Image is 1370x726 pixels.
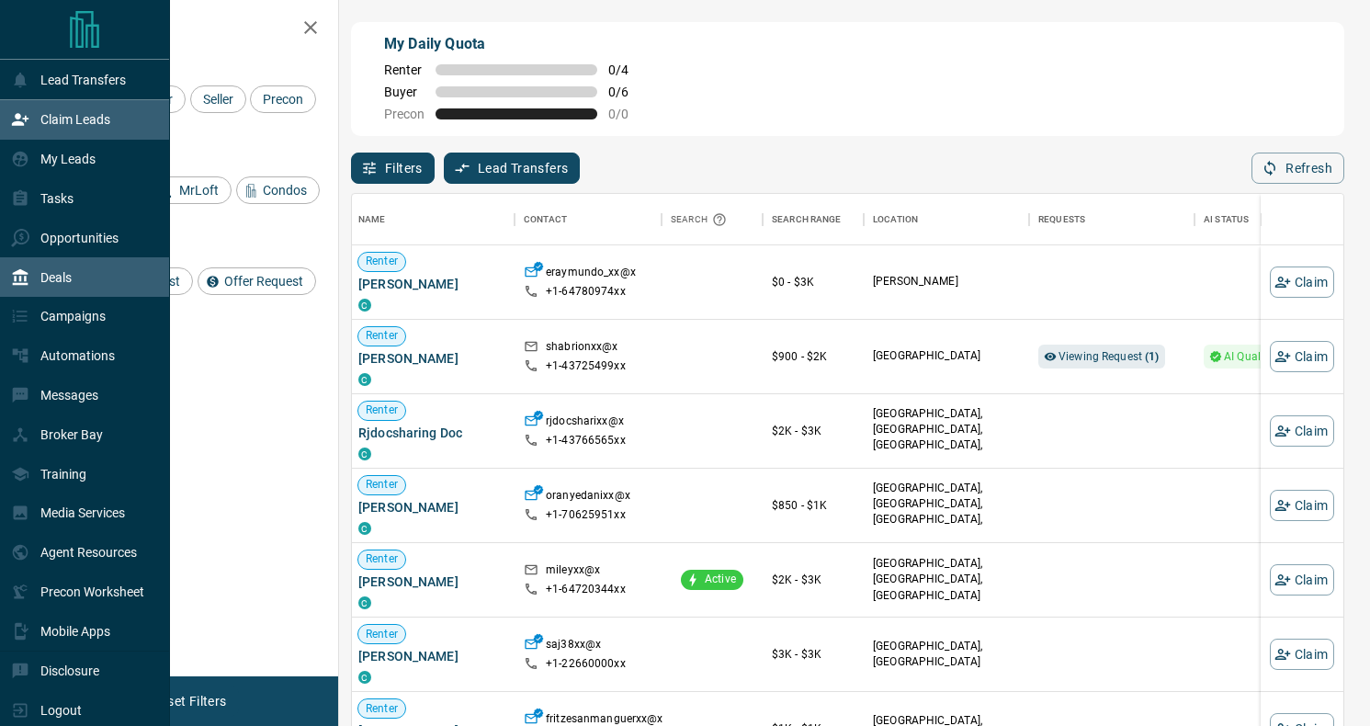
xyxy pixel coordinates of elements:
p: [GEOGRAPHIC_DATA] [873,348,1020,364]
p: $850 - $1K [772,497,855,514]
div: MrLoft [153,176,232,204]
div: Search Range [772,194,842,245]
span: Renter [358,701,405,717]
h2: Filters [59,18,320,40]
div: Search Range [763,194,864,245]
button: Claim [1270,267,1334,298]
p: eraymundo_xx@x [546,265,636,284]
button: Claim [1270,490,1334,521]
p: [PERSON_NAME] [873,274,1020,289]
p: $0 - $3K [772,274,855,290]
div: Location [873,194,918,245]
p: +1- 43725499xx [546,358,626,374]
p: [GEOGRAPHIC_DATA], [GEOGRAPHIC_DATA], [GEOGRAPHIC_DATA], [GEOGRAPHIC_DATA] [873,406,1020,470]
span: Seller [197,92,240,107]
div: condos.ca [358,373,371,386]
span: [PERSON_NAME] [358,498,505,516]
span: Renter [358,627,405,642]
p: $900 - $2K [772,348,855,365]
span: Renter [384,62,425,77]
button: Reset Filters [140,686,238,717]
p: saj38xx@x [546,637,601,656]
div: Contact [524,194,567,245]
span: Offer Request [218,274,310,289]
div: Condos [236,176,320,204]
p: [GEOGRAPHIC_DATA], [GEOGRAPHIC_DATA] [873,639,1020,670]
span: Renter [358,328,405,344]
div: Precon [250,85,316,113]
div: Location [864,194,1029,245]
span: Precon [256,92,310,107]
p: +1- 70625951xx [546,507,626,523]
p: rjdocsharixx@x [546,414,624,433]
div: condos.ca [358,448,371,460]
button: Claim [1270,415,1334,447]
div: Offer Request [198,267,316,295]
div: Requests [1038,194,1085,245]
span: Condos [256,183,313,198]
div: Contact [515,194,662,245]
button: Claim [1270,639,1334,670]
p: $3K - $3K [772,646,855,663]
div: condos.ca [358,522,371,535]
button: Refresh [1251,153,1344,184]
span: AI Qualified [1224,347,1283,366]
p: [GEOGRAPHIC_DATA], [GEOGRAPHIC_DATA], [GEOGRAPHIC_DATA], [GEOGRAPHIC_DATA] [873,481,1020,544]
span: Active [697,572,743,587]
div: condos.ca [358,299,371,312]
p: My Daily Quota [384,33,649,55]
span: Viewing Request [1059,350,1160,363]
p: +1- 22660000xx [546,656,626,672]
div: Search [671,194,731,245]
p: [GEOGRAPHIC_DATA], [GEOGRAPHIC_DATA], [GEOGRAPHIC_DATA] [873,556,1020,603]
span: Rjdocsharing Doc [358,424,505,442]
p: oranyedanixx@x [546,488,630,507]
div: condos.ca [358,671,371,684]
button: Claim [1270,341,1334,372]
span: [PERSON_NAME] [358,573,505,591]
div: Name [349,194,515,245]
p: +1- 64780974xx [546,284,626,300]
span: 0 / 4 [608,62,649,77]
span: Renter [358,254,405,269]
button: Claim [1270,564,1334,596]
span: Buyer [384,85,425,99]
button: Filters [351,153,435,184]
span: 0 / 0 [608,107,649,121]
p: +1- 43766565xx [546,433,626,448]
p: shabrionxx@x [546,339,618,358]
div: Requests [1029,194,1195,245]
span: Precon [384,107,425,121]
p: +1- 64720344xx [546,582,626,597]
span: Renter [358,403,405,418]
span: 0 / 6 [608,85,649,99]
p: $2K - $3K [772,423,855,439]
div: AI Status [1204,194,1249,245]
span: Renter [358,477,405,493]
div: condos.ca [358,596,371,609]
div: Name [358,194,386,245]
button: Lead Transfers [444,153,581,184]
p: $2K - $3K [772,572,855,588]
div: Viewing Request (1) [1038,345,1165,369]
span: [PERSON_NAME] [358,647,505,665]
span: [PERSON_NAME] [358,349,505,368]
span: Renter [358,551,405,567]
strong: ( 1 ) [1145,350,1159,363]
span: MrLoft [173,183,225,198]
span: [PERSON_NAME] [358,275,505,293]
div: Seller [190,85,246,113]
p: mileyxx@x [546,562,600,582]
